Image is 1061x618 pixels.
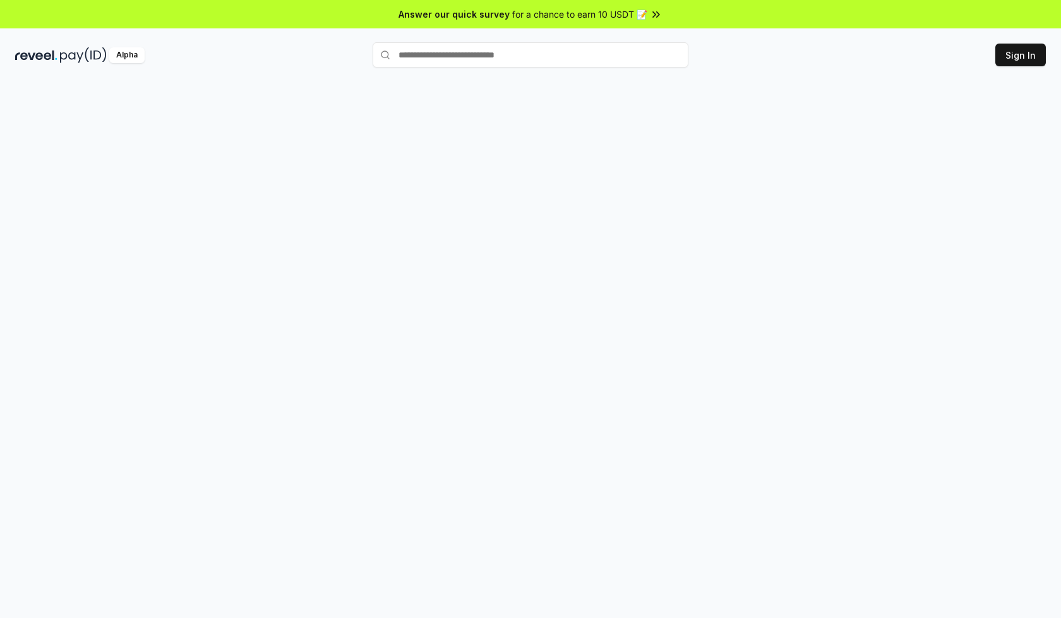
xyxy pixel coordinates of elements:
[995,44,1046,66] button: Sign In
[60,47,107,63] img: pay_id
[15,47,57,63] img: reveel_dark
[399,8,510,21] span: Answer our quick survey
[512,8,647,21] span: for a chance to earn 10 USDT 📝
[109,47,145,63] div: Alpha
